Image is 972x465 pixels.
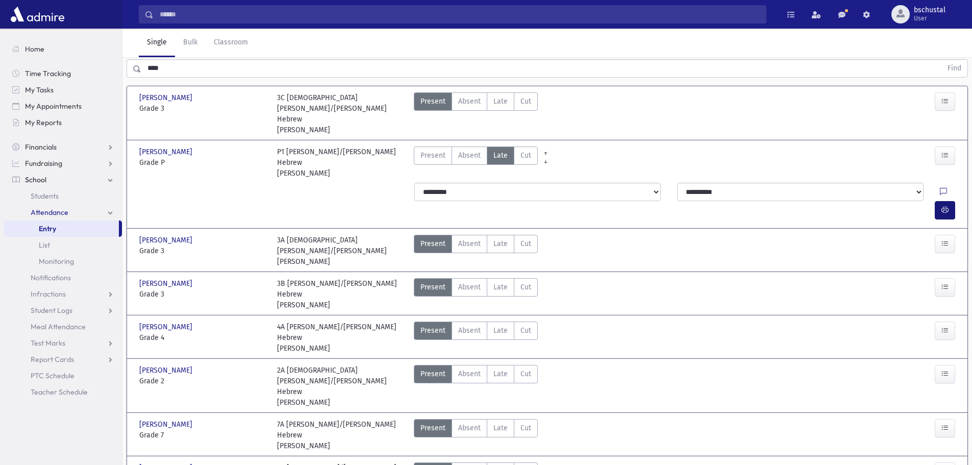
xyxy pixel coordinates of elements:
[414,419,538,451] div: AttTypes
[139,322,194,332] span: [PERSON_NAME]
[277,419,405,451] div: 7A [PERSON_NAME]/[PERSON_NAME] Hebrew [PERSON_NAME]
[39,257,74,266] span: Monitoring
[520,369,531,379] span: Cut
[139,246,267,256] span: Grade 3
[493,150,508,161] span: Late
[139,92,194,103] span: [PERSON_NAME]
[31,322,86,331] span: Meal Attendance
[520,96,531,107] span: Cut
[458,96,481,107] span: Absent
[4,286,122,302] a: Infractions
[458,325,481,336] span: Absent
[4,302,122,319] a: Student Logs
[420,150,445,161] span: Present
[31,355,74,364] span: Report Cards
[520,238,531,249] span: Cut
[414,322,538,354] div: AttTypes
[206,29,256,57] a: Classroom
[520,423,531,433] span: Cut
[4,384,122,400] a: Teacher Schedule
[941,60,967,77] button: Find
[493,238,508,249] span: Late
[420,96,445,107] span: Present
[493,96,508,107] span: Late
[414,146,538,179] div: AttTypes
[25,118,62,127] span: My Reports
[277,235,405,267] div: 3A [DEMOGRAPHIC_DATA][PERSON_NAME]/[PERSON_NAME] [PERSON_NAME]
[4,155,122,172] a: Fundraising
[25,85,54,94] span: My Tasks
[4,41,122,57] a: Home
[25,175,46,184] span: School
[31,371,74,380] span: PTC Schedule
[139,365,194,376] span: [PERSON_NAME]
[4,139,122,155] a: Financials
[414,92,538,135] div: AttTypes
[520,282,531,292] span: Cut
[420,282,445,292] span: Present
[139,289,267,300] span: Grade 3
[175,29,206,57] a: Bulk
[414,278,538,310] div: AttTypes
[914,6,945,14] span: bschustal
[493,325,508,336] span: Late
[39,224,56,233] span: Entry
[4,368,122,384] a: PTC Schedule
[4,114,122,131] a: My Reports
[139,376,267,386] span: Grade 2
[4,188,122,204] a: Students
[914,14,945,22] span: User
[139,430,267,440] span: Grade 7
[31,273,71,282] span: Notifications
[458,150,481,161] span: Absent
[4,270,122,286] a: Notifications
[139,29,175,57] a: Single
[4,65,122,82] a: Time Tracking
[4,319,122,335] a: Meal Attendance
[31,208,68,217] span: Attendance
[154,5,766,23] input: Search
[520,325,531,336] span: Cut
[25,159,62,168] span: Fundraising
[31,338,65,348] span: Test Marks
[458,238,481,249] span: Absent
[458,282,481,292] span: Absent
[420,325,445,336] span: Present
[4,253,122,270] a: Monitoring
[458,423,481,433] span: Absent
[139,332,267,343] span: Grade 4
[31,387,88,397] span: Teacher Schedule
[25,142,57,152] span: Financials
[139,157,267,168] span: Grade P
[277,322,405,354] div: 4A [PERSON_NAME]/[PERSON_NAME] Hebrew [PERSON_NAME]
[31,306,72,315] span: Student Logs
[139,103,267,114] span: Grade 3
[139,278,194,289] span: [PERSON_NAME]
[31,289,66,299] span: Infractions
[4,98,122,114] a: My Appointments
[4,237,122,253] a: List
[277,365,405,408] div: 2A [DEMOGRAPHIC_DATA][PERSON_NAME]/[PERSON_NAME] Hebrew [PERSON_NAME]
[4,82,122,98] a: My Tasks
[420,423,445,433] span: Present
[31,191,59,201] span: Students
[39,240,50,250] span: List
[4,351,122,368] a: Report Cards
[414,235,538,267] div: AttTypes
[493,282,508,292] span: Late
[493,423,508,433] span: Late
[458,369,481,379] span: Absent
[4,221,119,237] a: Entry
[4,335,122,351] a: Test Marks
[25,69,71,78] span: Time Tracking
[8,4,67,25] img: AdmirePro
[25,102,82,111] span: My Appointments
[414,365,538,408] div: AttTypes
[420,369,445,379] span: Present
[4,204,122,221] a: Attendance
[139,146,194,157] span: [PERSON_NAME]
[139,419,194,430] span: [PERSON_NAME]
[493,369,508,379] span: Late
[25,44,44,54] span: Home
[139,235,194,246] span: [PERSON_NAME]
